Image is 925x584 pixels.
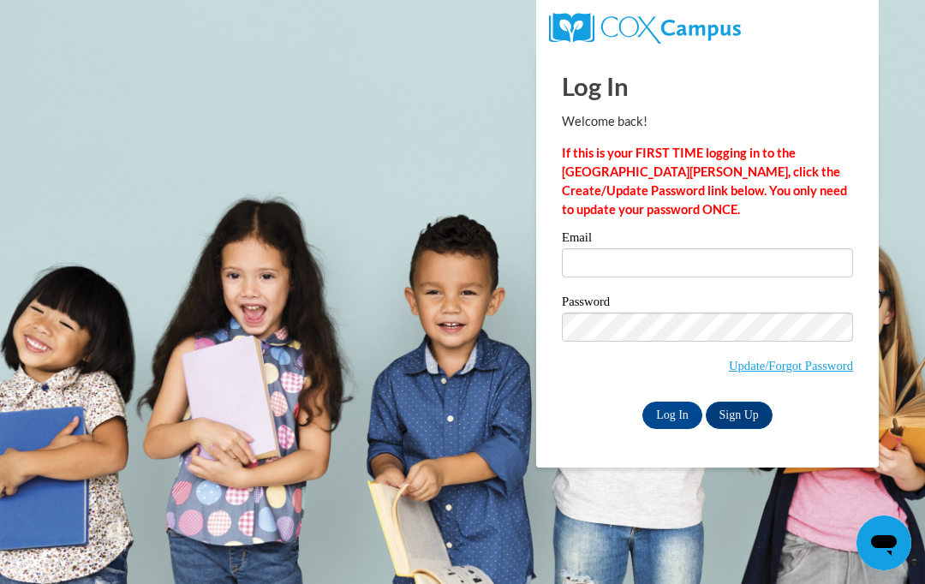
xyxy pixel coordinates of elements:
[562,146,847,217] strong: If this is your FIRST TIME logging in to the [GEOGRAPHIC_DATA][PERSON_NAME], click the Create/Upd...
[549,13,741,44] img: COX Campus
[562,231,853,248] label: Email
[562,112,853,131] p: Welcome back!
[562,295,853,313] label: Password
[706,402,773,429] a: Sign Up
[642,402,702,429] input: Log In
[856,515,911,570] iframe: Button to launch messaging window
[562,69,853,104] h1: Log In
[729,359,853,372] a: Update/Forgot Password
